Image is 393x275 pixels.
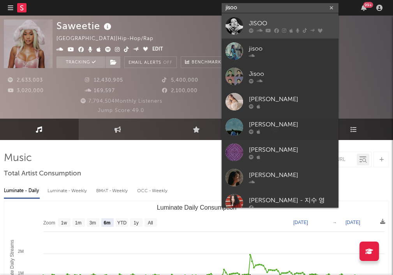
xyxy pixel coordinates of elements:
[162,78,198,83] span: 5,400,000
[249,170,335,180] div: [PERSON_NAME]
[4,169,81,179] span: Total Artist Consumption
[98,108,144,113] span: Jump Score: 49.0
[162,88,197,93] span: 2,100,000
[163,61,173,65] em: Off
[249,196,335,205] div: [PERSON_NAME] - 지수 영
[249,145,335,154] div: [PERSON_NAME]
[124,56,177,68] button: Email AlertsOff
[79,99,162,104] span: 7,794,504 Monthly Listeners
[192,58,221,67] span: Benchmark
[85,78,123,83] span: 12,430,905
[96,184,129,198] div: BMAT - Weekly
[361,5,367,11] button: 99+
[222,64,338,89] a: Jisoo
[152,45,163,54] button: Edit
[222,13,338,39] a: JISOO
[222,190,338,215] a: [PERSON_NAME] - 지수 영
[222,39,338,64] a: jisoo
[8,78,43,83] span: 2,633,003
[222,89,338,114] a: [PERSON_NAME]
[104,220,110,226] text: 6m
[222,114,338,140] a: [PERSON_NAME]
[222,165,338,190] a: [PERSON_NAME]
[249,69,335,79] div: Jisoo
[43,220,55,226] text: Zoom
[137,184,168,198] div: OCC - Weekly
[249,19,335,28] div: JISOO
[222,140,338,165] a: [PERSON_NAME]
[134,220,139,226] text: 1y
[363,2,373,8] div: 99 +
[332,220,337,225] text: →
[157,204,237,211] text: Luminate Daily Consumption
[117,220,127,226] text: YTD
[56,56,105,68] button: Tracking
[56,34,162,44] div: [GEOGRAPHIC_DATA] | Hip-Hop/Rap
[56,19,113,32] div: Saweetie
[249,120,335,129] div: [PERSON_NAME]
[249,95,335,104] div: [PERSON_NAME]
[8,88,44,93] span: 3,020,000
[4,184,40,198] div: Luminate - Daily
[345,220,360,225] text: [DATE]
[181,56,226,68] a: Benchmark
[85,88,115,93] span: 169,597
[61,220,67,226] text: 1w
[48,184,88,198] div: Luminate - Weekly
[75,220,82,226] text: 1m
[249,44,335,53] div: jisoo
[222,3,338,13] input: Search for artists
[148,220,153,226] text: All
[293,220,308,225] text: [DATE]
[90,220,96,226] text: 3m
[18,249,24,254] text: 2M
